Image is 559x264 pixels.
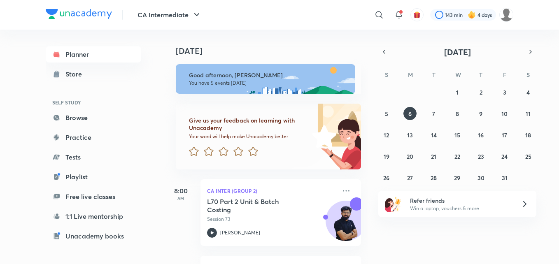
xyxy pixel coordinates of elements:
[474,150,487,163] button: October 23, 2025
[46,208,141,225] a: 1:1 Live mentorship
[454,174,460,182] abbr: October 29, 2025
[46,188,141,205] a: Free live classes
[407,131,413,139] abbr: October 13, 2025
[431,174,437,182] abbr: October 28, 2025
[427,128,440,141] button: October 14, 2025
[479,71,482,79] abbr: Thursday
[46,46,141,63] a: Planner
[380,107,393,120] button: October 5, 2025
[383,174,389,182] abbr: October 26, 2025
[478,131,484,139] abbr: October 16, 2025
[410,8,424,21] button: avatar
[456,88,459,96] abbr: October 1, 2025
[207,186,336,196] p: CA Inter (Group 2)
[456,110,459,118] abbr: October 8, 2025
[455,71,461,79] abbr: Wednesday
[474,128,487,141] button: October 16, 2025
[468,11,476,19] img: streak
[403,128,417,141] button: October 13, 2025
[451,86,464,99] button: October 1, 2025
[326,205,366,245] img: Avatar
[385,71,388,79] abbr: Sunday
[385,196,401,212] img: referral
[522,150,535,163] button: October 25, 2025
[284,104,361,169] img: feedback_image
[408,110,412,118] abbr: October 6, 2025
[65,69,87,79] div: Store
[522,128,535,141] button: October 18, 2025
[501,153,508,160] abbr: October 24, 2025
[432,110,435,118] abbr: October 7, 2025
[427,107,440,120] button: October 7, 2025
[431,131,437,139] abbr: October 14, 2025
[385,110,388,118] abbr: October 5, 2025
[176,64,355,94] img: afternoon
[503,88,506,96] abbr: October 3, 2025
[503,71,506,79] abbr: Friday
[46,228,141,244] a: Unacademy books
[384,153,389,160] abbr: October 19, 2025
[390,46,525,58] button: [DATE]
[451,150,464,163] button: October 22, 2025
[526,88,530,96] abbr: October 4, 2025
[46,9,112,19] img: Company Logo
[501,110,508,118] abbr: October 10, 2025
[477,174,484,182] abbr: October 30, 2025
[474,107,487,120] button: October 9, 2025
[502,174,508,182] abbr: October 31, 2025
[133,7,207,23] button: CA Intermediate
[498,128,511,141] button: October 17, 2025
[526,110,531,118] abbr: October 11, 2025
[189,117,309,132] h6: Give us your feedback on learning with Unacademy
[474,171,487,184] button: October 30, 2025
[451,171,464,184] button: October 29, 2025
[451,107,464,120] button: October 8, 2025
[46,129,141,146] a: Practice
[522,86,535,99] button: October 4, 2025
[189,72,348,79] h6: Good afternoon, [PERSON_NAME]
[502,131,507,139] abbr: October 17, 2025
[454,153,460,160] abbr: October 22, 2025
[46,149,141,165] a: Tests
[403,171,417,184] button: October 27, 2025
[525,131,531,139] abbr: October 18, 2025
[46,109,141,126] a: Browse
[164,196,197,201] p: AM
[474,86,487,99] button: October 2, 2025
[499,8,513,22] img: Shikha kumari
[480,88,482,96] abbr: October 2, 2025
[479,110,482,118] abbr: October 9, 2025
[498,171,511,184] button: October 31, 2025
[207,215,336,223] p: Session 73
[478,153,484,160] abbr: October 23, 2025
[451,128,464,141] button: October 15, 2025
[432,71,436,79] abbr: Tuesday
[380,171,393,184] button: October 26, 2025
[526,71,530,79] abbr: Saturday
[408,71,413,79] abbr: Monday
[46,66,141,82] a: Store
[220,229,260,236] p: [PERSON_NAME]
[380,150,393,163] button: October 19, 2025
[498,150,511,163] button: October 24, 2025
[444,46,471,58] span: [DATE]
[46,9,112,21] a: Company Logo
[525,153,531,160] abbr: October 25, 2025
[498,107,511,120] button: October 10, 2025
[407,153,413,160] abbr: October 20, 2025
[380,128,393,141] button: October 12, 2025
[384,131,389,139] abbr: October 12, 2025
[189,133,309,140] p: Your word will help make Unacademy better
[207,197,310,214] h5: L70 Part 2 Unit & Batch Costing
[46,95,141,109] h6: SELF STUDY
[403,150,417,163] button: October 20, 2025
[410,205,511,212] p: Win a laptop, vouchers & more
[498,86,511,99] button: October 3, 2025
[176,46,369,56] h4: [DATE]
[427,171,440,184] button: October 28, 2025
[164,186,197,196] h5: 8:00
[427,150,440,163] button: October 21, 2025
[403,107,417,120] button: October 6, 2025
[431,153,436,160] abbr: October 21, 2025
[413,11,421,19] img: avatar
